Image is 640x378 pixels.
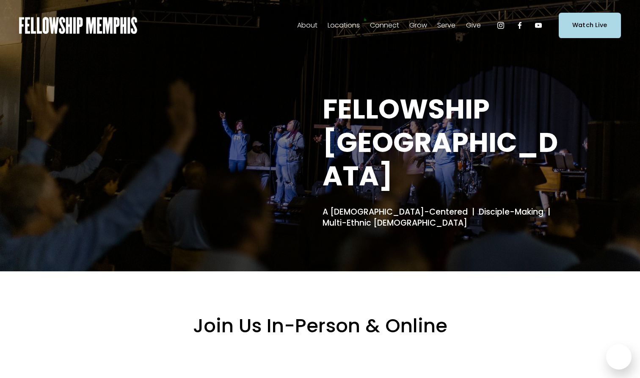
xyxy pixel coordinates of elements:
[66,314,574,338] h2: Join Us In-Person & Online
[370,19,399,32] span: Connect
[328,19,360,32] span: Locations
[437,19,455,32] span: Serve
[409,19,427,32] span: Grow
[328,19,360,32] a: folder dropdown
[323,207,574,229] h4: A [DEMOGRAPHIC_DATA]-Centered | Disciple-Making | Multi-Ethnic [DEMOGRAPHIC_DATA]
[516,21,524,30] a: Facebook
[534,21,543,30] a: YouTube
[559,13,621,38] a: Watch Live
[466,19,481,32] a: folder dropdown
[497,21,505,30] a: Instagram
[437,19,455,32] a: folder dropdown
[370,19,399,32] a: folder dropdown
[409,19,427,32] a: folder dropdown
[19,17,137,34] img: Fellowship Memphis
[466,19,481,32] span: Give
[297,19,317,32] span: About
[297,19,317,32] a: folder dropdown
[323,90,558,195] strong: FELLOWSHIP [GEOGRAPHIC_DATA]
